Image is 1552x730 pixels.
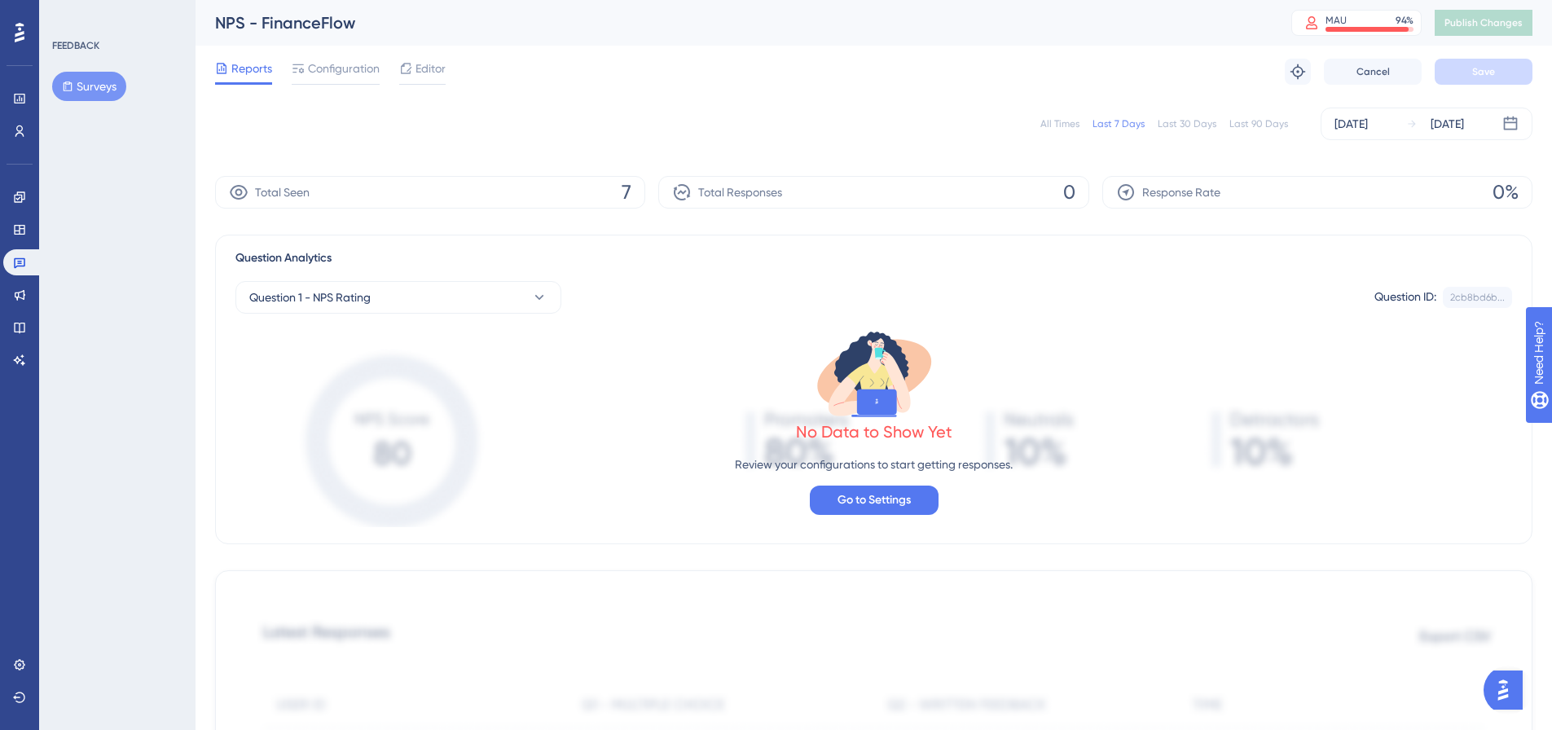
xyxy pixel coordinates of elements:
div: MAU [1326,14,1347,27]
span: Reports [231,59,272,78]
span: 0% [1493,179,1519,205]
div: Question ID: [1374,287,1436,308]
div: [DATE] [1334,114,1368,134]
span: Save [1472,65,1495,78]
div: 94 % [1396,14,1414,27]
span: Response Rate [1142,182,1220,202]
button: Save [1435,59,1532,85]
div: [DATE] [1431,114,1464,134]
span: Total Responses [698,182,782,202]
span: 7 [622,179,631,205]
p: Review your configurations to start getting responses. [735,455,1013,474]
button: Publish Changes [1435,10,1532,36]
div: NPS - FinanceFlow [215,11,1251,34]
button: Go to Settings [810,486,939,515]
span: Cancel [1356,65,1390,78]
div: FEEDBACK [52,39,99,52]
span: Go to Settings [838,490,911,510]
div: Last 30 Days [1158,117,1216,130]
span: Publish Changes [1444,16,1523,29]
span: Question 1 - NPS Rating [249,288,371,307]
span: Question Analytics [235,248,332,268]
button: Cancel [1324,59,1422,85]
span: Total Seen [255,182,310,202]
div: All Times [1040,117,1079,130]
span: Need Help? [38,4,102,24]
iframe: UserGuiding AI Assistant Launcher [1484,666,1532,715]
span: Configuration [308,59,380,78]
button: Question 1 - NPS Rating [235,281,561,314]
div: 2cb8bd6b... [1450,291,1505,304]
div: Last 7 Days [1093,117,1145,130]
span: Editor [415,59,446,78]
div: No Data to Show Yet [796,420,952,443]
button: Surveys [52,72,126,101]
span: 0 [1063,179,1075,205]
div: Last 90 Days [1229,117,1288,130]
